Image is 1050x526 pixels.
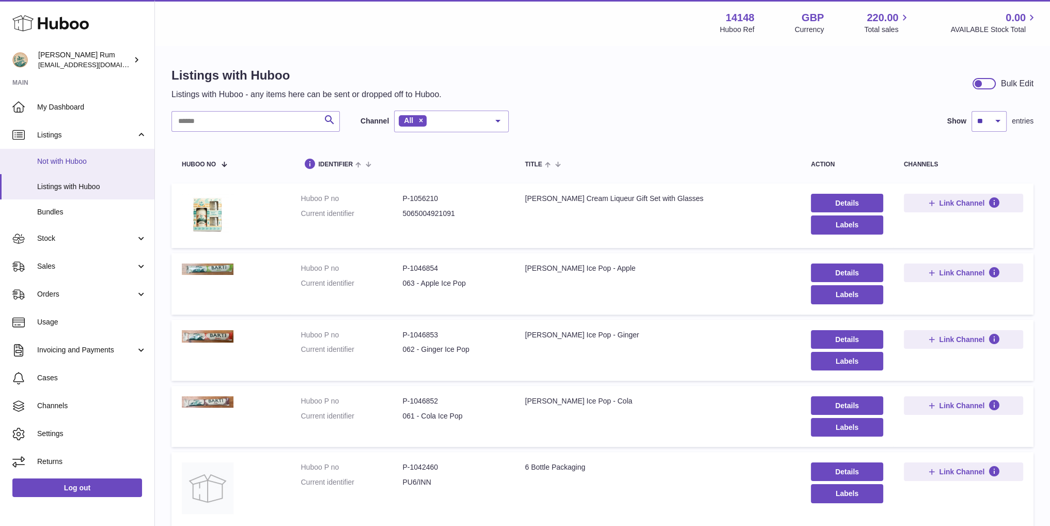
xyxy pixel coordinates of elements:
[402,209,504,219] dd: 5065004921091
[811,396,883,415] a: Details
[811,484,883,503] button: Labels
[301,194,402,204] dt: Huboo P no
[864,25,910,35] span: Total sales
[37,157,147,166] span: Not with Huboo
[904,161,1023,168] div: channels
[811,264,883,282] a: Details
[402,462,504,472] dd: P-1042460
[939,467,984,476] span: Link Channel
[904,264,1023,282] button: Link Channel
[720,25,755,35] div: Huboo Ref
[182,330,233,343] img: Barti Ice Pop - Ginger
[182,462,233,514] img: 6 Bottle Packaging
[402,345,504,354] dd: 062 - Ginger Ice Pop
[811,352,883,370] button: Labels
[939,268,984,277] span: Link Channel
[904,462,1023,481] button: Link Channel
[402,477,504,487] dd: PU6/INN
[182,161,216,168] span: Huboo no
[37,261,136,271] span: Sales
[402,279,504,288] dd: 063 - Apple Ice Pop
[811,215,883,234] button: Labels
[402,264,504,273] dd: P-1046854
[301,330,402,340] dt: Huboo P no
[525,264,790,273] div: [PERSON_NAME] Ice Pop - Apple
[939,198,984,208] span: Link Channel
[361,116,389,126] label: Channel
[37,429,147,439] span: Settings
[37,289,136,299] span: Orders
[182,194,233,235] img: Barti Cream Liqueur Gift Set with Glasses
[811,194,883,212] a: Details
[811,462,883,481] a: Details
[950,25,1038,35] span: AVAILABLE Stock Total
[802,11,824,25] strong: GBP
[525,462,790,472] div: 6 Bottle Packaging
[37,234,136,243] span: Stock
[301,396,402,406] dt: Huboo P no
[37,182,147,192] span: Listings with Huboo
[171,67,442,84] h1: Listings with Huboo
[811,418,883,437] button: Labels
[525,194,790,204] div: [PERSON_NAME] Cream Liqueur Gift Set with Glasses
[301,279,402,288] dt: Current identifier
[939,401,984,410] span: Link Channel
[37,345,136,355] span: Invoicing and Payments
[726,11,755,25] strong: 14148
[904,396,1023,415] button: Link Channel
[182,396,233,408] img: Barti Ice Pop - Cola
[171,89,442,100] p: Listings with Huboo - any items here can be sent or dropped off to Huboo.
[795,25,824,35] div: Currency
[864,11,910,35] a: 220.00 Total sales
[1001,78,1033,89] div: Bulk Edit
[947,116,966,126] label: Show
[37,457,147,467] span: Returns
[904,194,1023,212] button: Link Channel
[38,50,131,70] div: [PERSON_NAME] Rum
[301,462,402,472] dt: Huboo P no
[301,477,402,487] dt: Current identifier
[950,11,1038,35] a: 0.00 AVAILABLE Stock Total
[525,161,542,168] span: title
[904,330,1023,349] button: Link Channel
[402,194,504,204] dd: P-1056210
[1012,116,1033,126] span: entries
[37,102,147,112] span: My Dashboard
[402,411,504,421] dd: 061 - Cola Ice Pop
[301,345,402,354] dt: Current identifier
[318,161,353,168] span: identifier
[525,330,790,340] div: [PERSON_NAME] Ice Pop - Ginger
[38,60,152,69] span: [EMAIL_ADDRESS][DOMAIN_NAME]
[301,264,402,273] dt: Huboo P no
[867,11,898,25] span: 220.00
[404,116,413,125] span: All
[811,161,883,168] div: action
[402,330,504,340] dd: P-1046853
[525,396,790,406] div: [PERSON_NAME] Ice Pop - Cola
[1006,11,1026,25] span: 0.00
[182,264,233,275] img: Barti Ice Pop - Apple
[301,209,402,219] dt: Current identifier
[939,335,984,344] span: Link Channel
[402,396,504,406] dd: P-1046852
[811,330,883,349] a: Details
[37,317,147,327] span: Usage
[12,52,28,68] img: mail@bartirum.wales
[37,207,147,217] span: Bundles
[37,373,147,383] span: Cases
[12,478,142,497] a: Log out
[811,285,883,304] button: Labels
[37,401,147,411] span: Channels
[37,130,136,140] span: Listings
[301,411,402,421] dt: Current identifier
